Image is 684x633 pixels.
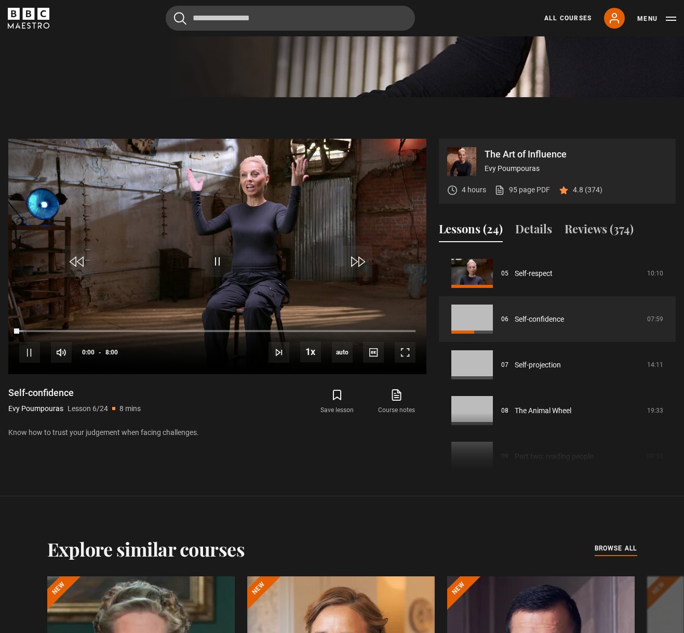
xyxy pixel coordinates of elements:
h2: Explore similar courses [47,538,245,560]
span: browse all [595,543,637,553]
span: - [99,349,101,356]
a: Self-confidence [515,314,564,325]
p: Evy Poumpouras [485,163,667,174]
a: Self-respect [515,268,553,279]
a: All Courses [544,14,592,23]
button: Reviews (374) [565,220,634,242]
p: 4 hours [462,184,486,195]
button: Fullscreen [395,342,415,363]
a: Course notes [367,387,426,417]
span: 0:00 [82,343,95,362]
div: Current quality: 720p [332,342,353,363]
p: Evy Poumpouras [8,403,63,414]
h1: Self-confidence [8,387,141,399]
button: Details [515,220,552,242]
button: Captions [363,342,384,363]
p: The Art of Influence [485,150,667,159]
button: Mute [51,342,72,363]
div: Progress Bar [19,330,415,332]
span: auto [332,342,353,363]
button: Pause [19,342,40,363]
a: The Animal Wheel [515,405,571,416]
span: 8:00 [105,343,118,362]
video-js: Video Player [8,139,426,374]
p: Lesson 6/24 [68,403,108,414]
button: Submit the search query [174,12,186,25]
button: Save lesson [307,387,367,417]
p: 4.8 (374) [573,184,602,195]
button: Toggle navigation [637,14,676,24]
p: 8 mins [119,403,141,414]
input: Search [166,6,415,31]
svg: BBC Maestro [8,8,49,29]
a: Self-projection [515,360,561,371]
button: Playback Rate [300,341,321,362]
p: Know how to trust your judgement when facing challenges. [8,427,426,438]
button: Next Lesson [269,342,289,363]
a: browse all [595,543,637,555]
a: 95 page PDF [494,184,550,195]
button: Lessons (24) [439,220,503,242]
